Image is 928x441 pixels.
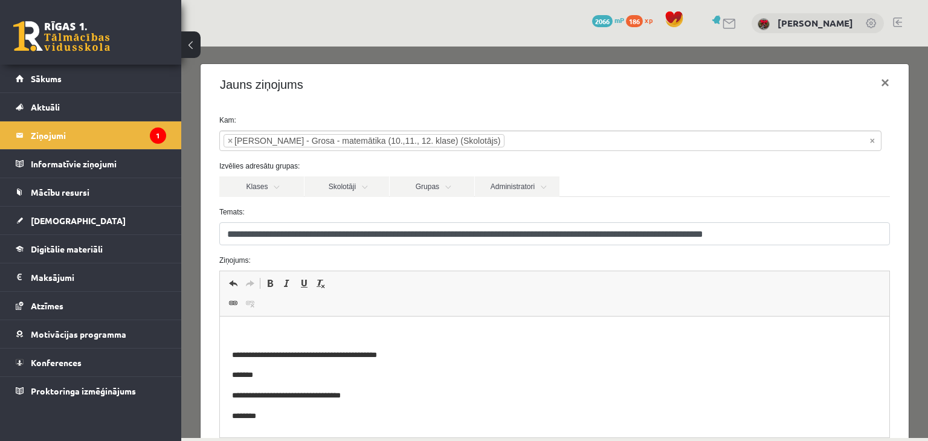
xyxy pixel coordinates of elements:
a: Remove Format [131,229,148,245]
legend: Maksājumi [31,263,166,291]
legend: Informatīvie ziņojumi [31,150,166,178]
span: 186 [626,15,643,27]
a: 2066 mP [592,15,624,25]
iframe: Editor, wiswyg-editor-47024868520500-1758187646-294 [39,270,708,391]
a: [PERSON_NAME] [778,17,853,29]
span: × [47,88,51,100]
a: Redo (Ctrl+Y) [60,229,77,245]
span: Digitālie materiāli [31,243,103,254]
img: Tīna Šneidere [758,18,770,30]
a: Link (Ctrl+K) [43,249,60,265]
span: Mācību resursi [31,187,89,198]
a: Proktoringa izmēģinājums [16,377,166,405]
label: Kam: [29,68,718,79]
a: Atzīmes [16,292,166,320]
a: Konferences [16,349,166,376]
a: Sākums [16,65,166,92]
span: Sākums [31,73,62,84]
a: Unlink [60,249,77,265]
a: Digitālie materiāli [16,235,166,263]
a: Administratori [294,130,378,150]
button: × [690,19,718,53]
span: Motivācijas programma [31,329,126,340]
a: Motivācijas programma [16,320,166,348]
span: [DEMOGRAPHIC_DATA] [31,215,126,226]
label: Temats: [29,160,718,171]
a: Maksājumi [16,263,166,291]
a: Skolotāji [123,130,208,150]
a: Undo (Ctrl+Z) [43,229,60,245]
a: Underline (Ctrl+U) [114,229,131,245]
label: Izvēlies adresātu grupas: [29,114,718,125]
span: Proktoringa izmēģinājums [31,385,136,396]
a: Aktuāli [16,93,166,121]
a: Mācību resursi [16,178,166,206]
body: Editor, wiswyg-editor-47024868520500-1758187646-294 [12,12,657,187]
span: mP [614,15,624,25]
a: Ziņojumi1 [16,121,166,149]
a: Italic (Ctrl+I) [97,229,114,245]
legend: Ziņojumi [31,121,166,149]
span: Konferences [31,357,82,368]
a: [DEMOGRAPHIC_DATA] [16,207,166,234]
li: Laima Tukāne - Grosa - matemātika (10.,11., 12. klase) (Skolotājs) [42,88,324,101]
span: 2066 [592,15,613,27]
a: 186 xp [626,15,659,25]
span: Noņemt visus vienumus [689,88,694,100]
a: Informatīvie ziņojumi [16,150,166,178]
span: Atzīmes [31,300,63,311]
i: 1 [150,127,166,144]
span: xp [645,15,652,25]
h4: Jauns ziņojums [39,29,122,47]
a: Klases [38,130,123,150]
label: Ziņojums: [29,208,718,219]
a: Rīgas 1. Tālmācības vidusskola [13,21,110,51]
a: Bold (Ctrl+B) [80,229,97,245]
span: Aktuāli [31,101,60,112]
a: Grupas [208,130,293,150]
